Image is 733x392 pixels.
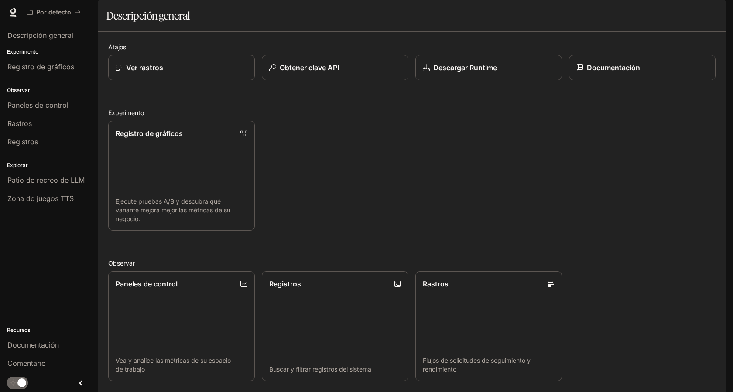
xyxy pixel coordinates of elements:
a: Descargar Runtime [415,55,562,80]
font: Paneles de control [116,280,178,288]
a: Paneles de controlVea y analice las métricas de su espacio de trabajo [108,271,255,381]
font: Observar [108,259,135,267]
a: RastrosFlujos de solicitudes de seguimiento y rendimiento [415,271,562,381]
font: Registro de gráficos [116,129,183,138]
font: Ver rastros [126,63,163,72]
font: Por defecto [36,8,71,16]
a: Ver rastros [108,55,255,80]
font: Vea y analice las métricas de su espacio de trabajo [116,357,231,373]
a: Documentación [569,55,716,80]
font: Descripción general [106,9,190,22]
a: RegistrosBuscar y filtrar registros del sistema [262,271,408,381]
font: Descargar Runtime [433,63,497,72]
font: Rastros [423,280,449,288]
font: Registros [269,280,301,288]
font: Experimento [108,109,144,116]
font: Atajos [108,43,126,51]
font: Ejecute pruebas A/B y descubra qué variante mejora mejor las métricas de su negocio. [116,198,230,222]
font: Documentación [587,63,640,72]
font: Obtener clave API [280,63,339,72]
a: Registro de gráficosEjecute pruebas A/B y descubra qué variante mejora mejor las métricas de su n... [108,121,255,231]
font: Buscar y filtrar registros del sistema [269,365,371,373]
font: Flujos de solicitudes de seguimiento y rendimiento [423,357,531,373]
button: Obtener clave API [262,55,408,80]
button: Todos los espacios de trabajo [23,3,85,21]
